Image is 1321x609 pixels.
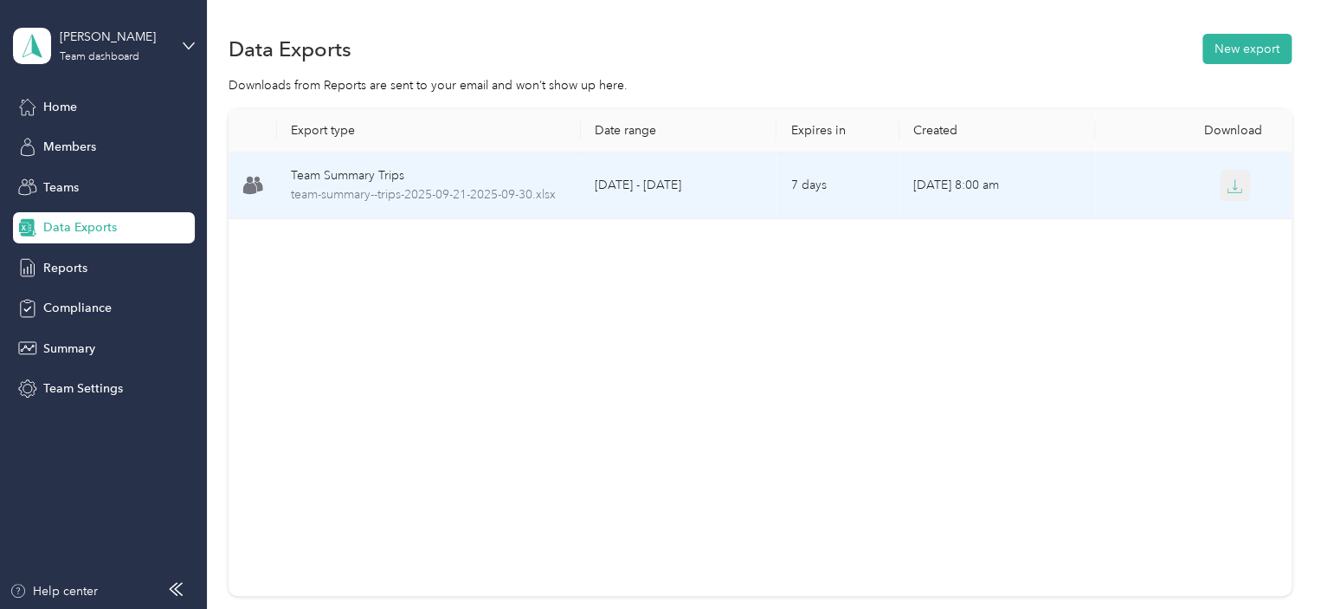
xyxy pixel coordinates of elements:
td: [DATE] - [DATE] [581,152,776,219]
span: Home [43,98,77,116]
h1: Data Exports [229,40,351,58]
span: Data Exports [43,218,117,236]
span: Members [43,138,96,156]
div: Download [1109,123,1277,138]
div: [PERSON_NAME] [60,28,168,46]
span: team-summary--trips-2025-09-21-2025-09-30.xlsx [291,185,567,204]
div: Team Summary Trips [291,166,567,185]
th: Created [899,109,1095,152]
th: Date range [581,109,776,152]
td: [DATE] 8:00 am [899,152,1095,219]
span: Teams [43,178,79,197]
iframe: Everlance-gr Chat Button Frame [1224,512,1321,609]
th: Expires in [776,109,899,152]
span: Compliance [43,299,112,317]
td: 7 days [776,152,899,219]
span: Summary [43,340,95,358]
th: Export type [277,109,581,152]
button: Help center [10,582,98,600]
span: Reports [43,259,87,277]
button: New export [1202,34,1292,64]
div: Downloads from Reports are sent to your email and won’t show up here. [229,76,1292,94]
span: Team Settings [43,379,123,398]
div: Team dashboard [60,52,139,62]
